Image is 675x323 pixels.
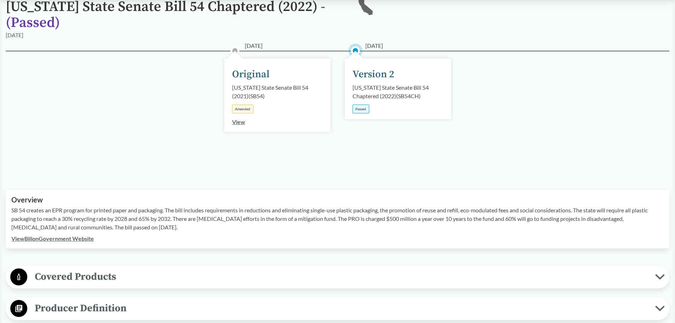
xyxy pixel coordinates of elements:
div: Original [232,67,270,82]
span: [DATE] [245,41,263,50]
h2: Overview [11,196,664,204]
div: Amended [232,105,253,113]
a: ViewBillonGovernment Website [11,235,94,242]
button: Covered Products [8,268,667,286]
div: Version 2 [353,67,394,82]
p: SB 54 creates an EPR program for printed paper and packaging. The bill includes requirements in r... [11,206,664,232]
div: [US_STATE] State Senate Bill 54 (2021) ( SB54 ) [232,83,323,100]
div: Passed [353,105,369,113]
span: [DATE] [365,41,383,50]
a: View [232,118,245,125]
span: Covered Products [27,269,655,285]
span: Producer Definition [27,300,655,316]
button: Producer Definition [8,300,667,318]
div: [US_STATE] State Senate Bill 54 Chaptered (2022) ( SB54CH ) [353,83,443,100]
div: [DATE] [6,31,23,39]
